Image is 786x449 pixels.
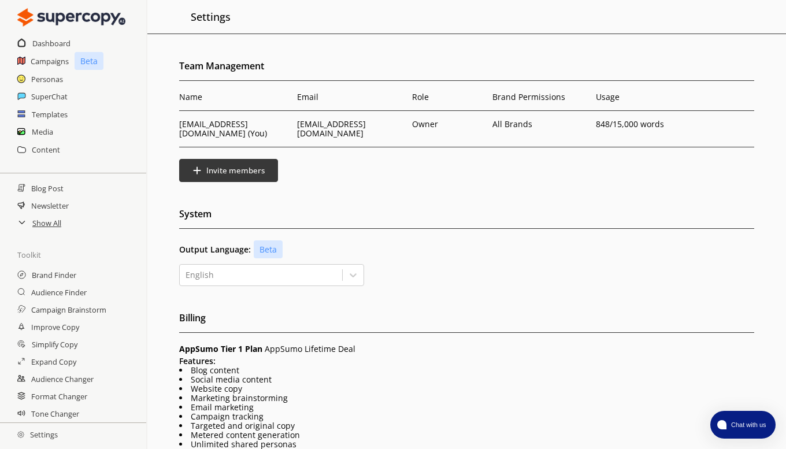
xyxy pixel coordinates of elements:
a: Templates [32,106,68,123]
b: Output Language: [179,245,251,254]
p: Beta [254,240,283,258]
h2: Team Management [179,57,754,81]
p: Usage [596,92,694,102]
p: AppSumo Lifetime Deal [179,344,754,354]
span: Chat with us [726,420,769,429]
a: Show All [32,214,61,232]
span: AppSumo Tier 1 Plan [179,343,262,354]
button: atlas-launcher [710,411,776,439]
a: SuperChat [31,88,68,105]
p: [EMAIL_ADDRESS][DOMAIN_NAME] (You) [179,120,291,138]
b: Invite members [206,165,265,176]
p: Owner [412,120,438,129]
li: Email marketing [179,403,754,412]
li: Unlimited shared personas [179,440,754,449]
a: Brand Finder [32,266,76,284]
p: Brand Permissions [492,92,590,102]
a: Audience Changer [31,370,94,388]
a: Campaigns [31,53,69,70]
b: Features: [179,355,216,366]
a: Personas [31,70,63,88]
li: Targeted and original copy [179,421,754,431]
button: Invite members [179,159,278,182]
a: Blog Post [31,180,64,197]
a: Format Changer [31,388,87,405]
p: Email [297,92,406,102]
a: Expand Copy [31,353,76,370]
h2: System [179,205,754,229]
a: Newsletter [31,197,69,214]
li: Social media content [179,375,754,384]
h2: Billing [179,309,754,333]
p: Beta [75,52,103,70]
p: Name [179,92,291,102]
a: Campaign Brainstorm [31,301,106,318]
li: Blog content [179,366,754,375]
a: Media [32,123,53,140]
a: Improve Copy [31,318,79,336]
a: Dashboard [32,35,71,52]
p: Role [412,92,487,102]
a: Tone Changer [31,405,79,422]
img: Close [17,6,125,29]
h2: Settings [191,6,231,28]
li: Metered content generation [179,431,754,440]
img: Close [17,431,24,438]
a: Content [32,141,60,158]
p: [EMAIL_ADDRESS][DOMAIN_NAME] [297,120,406,138]
li: Campaign tracking [179,412,754,421]
li: Marketing brainstorming [179,394,754,403]
p: 848 /15,000 words [596,120,694,129]
a: Simplify Copy [32,336,77,353]
p: All Brands [492,120,536,129]
a: Audience Finder [31,284,87,301]
li: Website copy [179,384,754,394]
